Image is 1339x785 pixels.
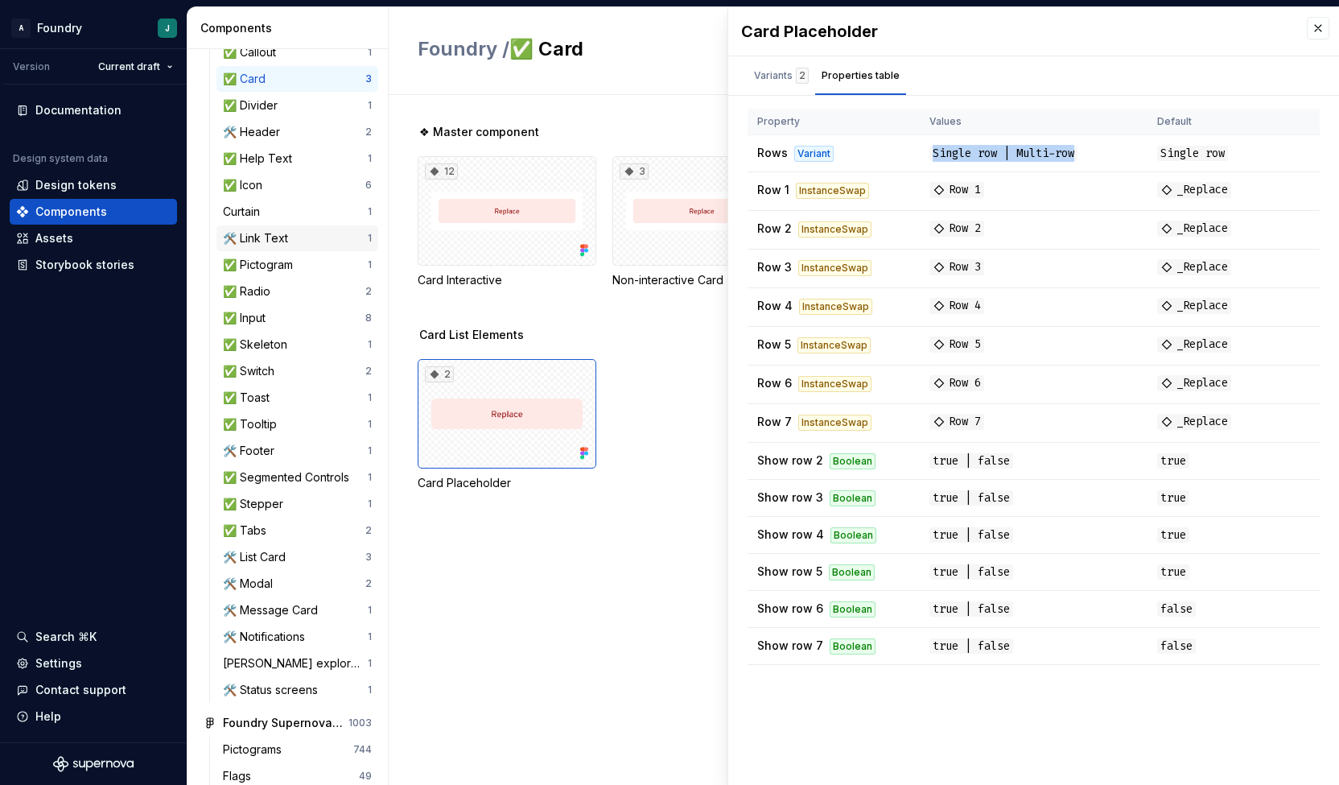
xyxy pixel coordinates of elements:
span: Current draft [98,60,160,73]
a: ✅ Segmented Controls1 [216,465,378,490]
div: Pictograms [223,742,288,758]
span: Show row 6 [757,601,823,615]
span: _Replace [1157,182,1231,198]
span: Rows [757,146,788,159]
span: false [1157,601,1196,617]
div: Search ⌘K [35,629,97,645]
div: 2Card Placeholder [418,359,596,491]
a: ✅ Input8 [216,305,378,331]
div: 49 [359,770,372,783]
span: true | false [929,564,1013,580]
span: Show row 7 [757,638,823,652]
div: Help [35,709,61,725]
div: 2 [365,285,372,298]
div: 3 [365,72,372,85]
span: true | false [929,490,1013,506]
a: 🛠️ Notifications1 [216,624,378,650]
div: 🛠️ List Card [223,549,292,565]
span: _Replace [1157,298,1231,314]
div: 1 [368,657,372,670]
span: true [1157,453,1189,469]
a: 🛠️ Link Text1 [216,225,378,251]
a: ✅ Help Text1 [216,146,378,171]
a: Foundry Supernova Assets1003 [197,710,378,736]
button: AFoundryJ [3,10,183,45]
span: Row 2 [929,221,984,237]
div: ✅ Tooltip [223,416,283,432]
span: Row 4 [757,299,793,312]
span: Single row | Multi-row [929,146,1077,161]
a: ✅ Radio2 [216,279,378,304]
div: J [165,22,170,35]
th: Values [920,109,1147,135]
div: 2 [365,365,372,378]
div: Variant [794,146,834,162]
button: Help [10,704,177,729]
div: Boolean [830,601,875,618]
div: 3Non-interactive Card [612,156,791,288]
span: Row 5 [929,337,984,353]
div: 1 [368,46,372,59]
div: InstanceSwap [798,221,871,238]
th: Property [748,109,920,135]
span: _Replace [1157,259,1231,275]
div: Foundry [37,20,82,36]
div: Boolean [829,564,875,580]
div: 12 [425,163,458,180]
div: Design system data [13,152,108,165]
div: 8 [365,312,372,324]
div: 1 [368,205,372,218]
div: Assets [35,230,73,246]
div: InstanceSwap [797,337,871,353]
span: Row 6 [757,376,792,390]
div: Components [200,20,381,36]
a: ✅ Switch2 [216,358,378,384]
div: 3 [365,551,372,564]
span: Single row [1157,146,1228,161]
div: 🛠️ Link Text [223,230,295,246]
span: Show row 5 [757,564,822,578]
div: ✅ Switch [223,363,281,379]
div: InstanceSwap [798,415,871,431]
div: 1 [368,258,372,271]
div: InstanceSwap [796,183,869,199]
div: ✅ Radio [223,283,277,300]
a: ✅ Tabs2 [216,518,378,543]
div: 1 [368,391,372,404]
div: Variants [754,68,809,84]
span: Row 7 [929,414,984,430]
span: _Replace [1157,221,1231,237]
div: 1 [368,498,372,510]
div: ✅ Callout [223,44,282,60]
span: true | false [929,453,1013,469]
div: [PERSON_NAME] exploration [223,655,368,671]
a: ✅ Skeleton1 [216,332,378,357]
div: Flags [223,768,257,784]
a: [PERSON_NAME] exploration1 [216,651,378,676]
div: 🛠️ Status screens [223,682,324,698]
span: true [1157,564,1189,580]
div: Card Placeholder [418,475,596,491]
span: true | false [929,527,1013,543]
div: 2 [365,126,372,138]
span: Row 6 [929,375,984,391]
a: ✅ Tooltip1 [216,411,378,437]
div: 1003 [348,717,372,729]
a: ✅ Stepper1 [216,491,378,517]
div: ✅ Icon [223,177,269,193]
a: 🛠️ Status screens1 [216,677,378,703]
span: true [1157,527,1189,543]
div: Design tokens [35,177,117,193]
a: 🛠️ Modal2 [216,571,378,597]
span: Show row 3 [757,490,823,504]
div: 1 [368,418,372,431]
div: 2 [796,68,809,84]
span: Row 3 [929,259,984,275]
span: Row 4 [929,298,984,314]
div: Contact support [35,682,126,698]
div: Card Placeholder [741,20,1291,43]
h2: ✅ Card [418,36,1081,62]
div: InstanceSwap [799,299,872,315]
a: Documentation [10,97,177,123]
div: 1 [368,232,372,245]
